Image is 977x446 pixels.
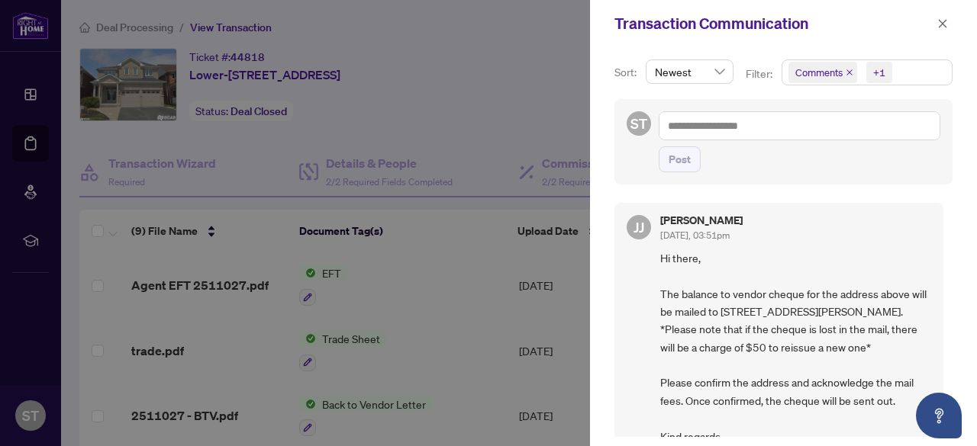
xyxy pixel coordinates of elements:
span: Comments [788,62,857,83]
button: Post [659,146,701,172]
span: close [937,18,948,29]
h5: [PERSON_NAME] [660,215,743,226]
span: Newest [655,60,724,83]
span: ST [630,113,647,134]
button: Open asap [916,393,962,438]
span: [DATE], 03:51pm [660,229,730,241]
p: Sort: [614,64,640,81]
span: close [846,69,853,76]
span: JJ [634,217,644,238]
span: Comments [795,65,843,80]
p: Filter: [746,66,775,82]
div: Transaction Communication [614,12,933,35]
span: Hi there, The balance to vendor cheque for the address above will be mailed to [STREET_ADDRESS][P... [660,249,931,445]
div: +1 [873,65,885,80]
